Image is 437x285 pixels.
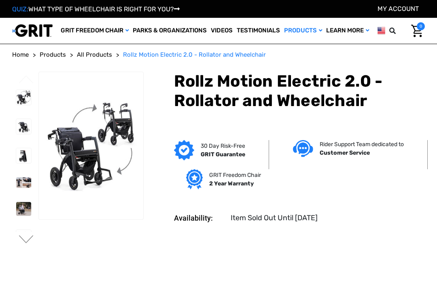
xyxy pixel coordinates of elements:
[174,213,225,223] dt: Availability:
[39,99,143,192] img: Rollz Motion Electric 2.0 - Rollator and Wheelchair
[174,72,425,111] h1: Rollz Motion Electric 2.0 - Rollator and Wheelchair
[417,22,425,30] span: 0
[209,171,261,179] p: GRIT Freedom Chair
[405,22,425,39] a: Cart with 0 items
[174,140,194,160] img: GRIT Guarantee
[186,169,203,189] img: Grit freedom
[123,51,266,58] span: Rollz Motion Electric 2.0 - Rollator and Wheelchair
[40,51,66,58] span: Products
[123,50,266,60] a: Rollz Motion Electric 2.0 - Rollator and Wheelchair
[378,5,419,13] a: Account
[12,24,53,37] img: GRIT All-Terrain Wheelchair and Mobility Equipment
[16,119,31,134] img: Rollz Motion Electric 2.0 - Rollator and Wheelchair
[16,148,31,163] img: Rollz Motion Electric 2.0 - Rollator and Wheelchair
[18,75,35,85] button: Go to slide 2 of 2
[12,5,28,13] span: QUIZ:
[77,50,112,60] a: All Products
[235,18,282,44] a: Testimonials
[324,18,371,44] a: Learn More
[59,18,131,44] a: GRIT Freedom Chair
[12,51,29,58] span: Home
[16,177,31,188] img: Rollz Motion Electric 2.0 - Rollator and Wheelchair
[40,50,66,60] a: Products
[77,51,112,58] span: All Products
[16,202,31,216] img: Rollz Motion Electric 2.0 - Rollator and Wheelchair
[131,18,209,44] a: Parks & Organizations
[320,149,370,156] strong: Customer Service
[12,5,180,13] a: QUIZ:WHAT TYPE OF WHEELCHAIR IS RIGHT FOR YOU?
[411,25,423,37] img: Cart
[16,90,31,105] img: Rollz Motion Electric 2.0 - Rollator and Wheelchair
[378,26,385,36] img: us.png
[293,140,313,157] img: Customer service
[18,235,35,245] button: Go to slide 2 of 2
[12,50,425,60] nav: Breadcrumb
[209,18,235,44] a: Videos
[16,230,31,245] img: Rollz Motion Electric 2.0 - Rollator and Wheelchair
[209,180,254,187] strong: 2 Year Warranty
[231,213,318,223] dd: Item Sold Out Until [DATE]
[201,151,245,158] strong: GRIT Guarantee
[401,22,405,39] input: Search
[320,140,404,149] p: Rider Support Team dedicated to
[12,50,29,60] a: Home
[201,142,245,150] p: 30 Day Risk-Free
[282,18,324,44] a: Products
